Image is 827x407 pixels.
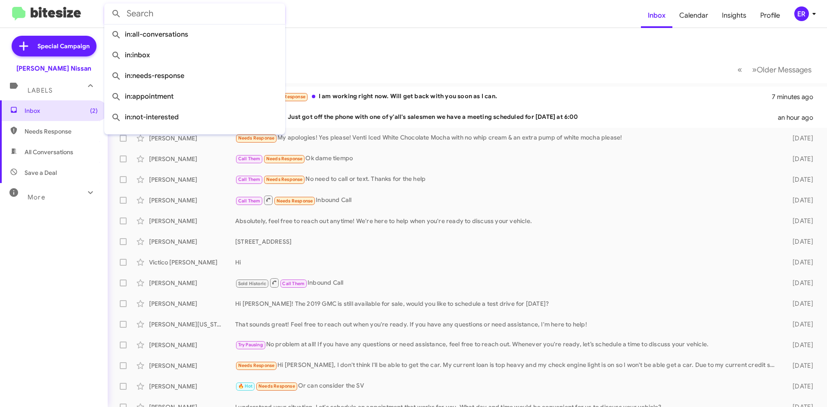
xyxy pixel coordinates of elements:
div: ER [794,6,809,21]
div: [PERSON_NAME] [149,299,235,308]
span: More [28,193,45,201]
span: Needs Response [25,127,98,136]
span: Special Campaign [37,42,90,50]
span: in:appointment [111,86,278,107]
div: Inbound Call [235,277,779,288]
span: Try Pausing [238,342,263,348]
div: Hi [235,258,779,267]
div: [DATE] [779,382,820,391]
span: in:all-conversations [111,24,278,45]
span: Older Messages [757,65,811,75]
a: Inbox [641,3,672,28]
div: [DATE] [779,217,820,225]
span: in:not-interested [111,107,278,127]
div: [PERSON_NAME] [149,196,235,205]
span: (2) [90,106,98,115]
div: [PERSON_NAME] [149,279,235,287]
div: [PERSON_NAME] [149,175,235,184]
div: Absolutely, feel free to reach out anytime! We're here to help when you're ready to discuss your ... [235,217,779,225]
div: [DATE] [779,134,820,143]
button: Previous [732,61,747,78]
div: [DATE] [779,237,820,246]
span: Needs Response [258,383,295,389]
div: [PERSON_NAME][US_STATE] [149,320,235,329]
button: Next [747,61,817,78]
span: All Conversations [25,148,73,156]
div: No need to call or text. Thanks for the help [235,174,779,184]
span: Sold Historic [238,281,267,286]
div: [PERSON_NAME] [149,217,235,225]
div: Or can consider the SV [235,381,779,391]
span: Call Them [238,156,261,162]
div: [DATE] [779,196,820,205]
div: No problem at all! If you have any questions or need assistance, feel free to reach out. Whenever... [235,340,779,350]
div: Inbound Call [235,195,779,205]
div: [DATE] [779,279,820,287]
span: Needs Response [238,135,275,141]
span: Needs Response [277,198,313,204]
a: Profile [753,3,787,28]
input: Search [104,3,285,24]
div: Just got off the phone with one of y'all's salesmen we have a meeting scheduled for [DATE] at 6:00 [235,112,778,122]
div: I am working right now. Will get back with you soon as I can. [235,92,772,102]
span: » [752,64,757,75]
a: Insights [715,3,753,28]
span: Call Them [282,281,305,286]
div: an hour ago [778,113,820,122]
span: in:inbox [111,45,278,65]
div: [PERSON_NAME] [149,382,235,391]
span: Inbox [25,106,98,115]
span: 🔥 Hot [238,383,253,389]
div: [PERSON_NAME] [149,155,235,163]
div: [DATE] [779,361,820,370]
div: Victico [PERSON_NAME] [149,258,235,267]
span: Save a Deal [25,168,57,177]
div: Hi [PERSON_NAME]! The 2019 GMC is still available for sale, would you like to schedule a test dri... [235,299,779,308]
div: [PERSON_NAME] [149,134,235,143]
div: That sounds great! Feel free to reach out when you're ready. If you have any questions or need as... [235,320,779,329]
div: [DATE] [779,155,820,163]
div: Ok dame tiempo [235,154,779,164]
span: Call Them [238,198,261,204]
div: [PERSON_NAME] Nissan [16,64,91,73]
div: [PERSON_NAME] [149,361,235,370]
div: Hi [PERSON_NAME], I don't think I'll be able to get the car. My current loan is top heavy and my ... [235,360,779,370]
span: Needs Response [266,177,303,182]
a: Calendar [672,3,715,28]
div: My apologies! Yes please! Venti Iced White Chocolate Mocha with no whip cream & an extra pump of ... [235,133,779,143]
div: [DATE] [779,341,820,349]
div: [DATE] [779,258,820,267]
div: [DATE] [779,175,820,184]
div: [PERSON_NAME] [149,237,235,246]
div: [PERSON_NAME] [149,341,235,349]
nav: Page navigation example [733,61,817,78]
span: Needs Response [269,94,305,99]
div: 7 minutes ago [772,93,820,101]
button: ER [787,6,818,21]
div: [DATE] [779,320,820,329]
span: Call Them [238,177,261,182]
span: Needs Response [266,156,303,162]
span: « [737,64,742,75]
span: Needs Response [238,363,275,368]
span: in:sold-verified [111,127,278,148]
span: Labels [28,87,53,94]
div: [STREET_ADDRESS] [235,237,779,246]
div: [DATE] [779,299,820,308]
a: Special Campaign [12,36,96,56]
span: in:needs-response [111,65,278,86]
